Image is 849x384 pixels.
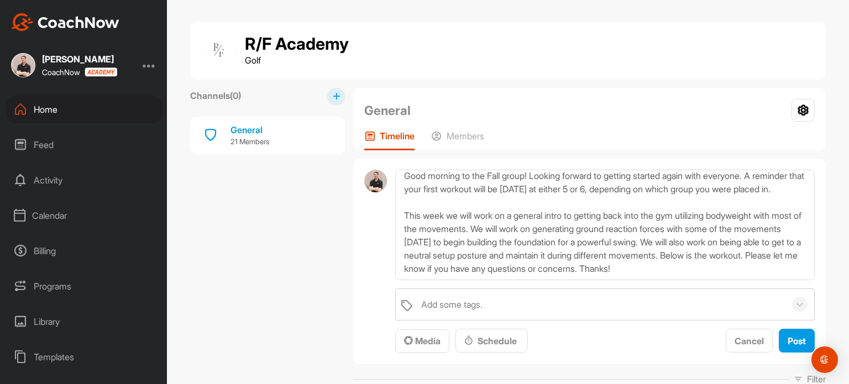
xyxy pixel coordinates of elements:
[230,123,269,136] div: General
[11,13,119,31] img: CoachNow
[245,35,349,54] h1: R/F Academy
[6,131,162,159] div: Feed
[6,202,162,229] div: Calendar
[464,334,519,348] div: Schedule
[85,67,117,77] img: CoachNow acadmey
[404,335,441,346] span: Media
[726,329,773,353] button: Cancel
[447,130,484,141] p: Members
[380,130,415,141] p: Timeline
[190,89,241,102] label: Channels ( 0 )
[421,298,483,311] div: Add some tags.
[6,96,162,123] div: Home
[6,343,162,371] div: Templates
[6,166,162,194] div: Activity
[788,335,806,346] span: Post
[42,55,117,64] div: [PERSON_NAME]
[395,170,815,280] textarea: Good morning to the Fall group! Looking forward to getting started again with everyone. A reminde...
[6,237,162,265] div: Billing
[245,54,349,67] p: Golf
[395,329,449,353] button: Media
[42,67,117,77] div: CoachNow
[11,53,35,77] img: square_a223413e232ac542d370e6d3165bafa6.jpg
[364,170,387,192] img: avatar
[779,329,815,353] button: Post
[811,346,838,373] div: Open Intercom Messenger
[201,33,237,69] img: group
[6,272,162,300] div: Programs
[364,101,411,120] h2: General
[230,136,269,148] p: 21 Members
[735,335,764,346] span: Cancel
[6,308,162,335] div: Library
